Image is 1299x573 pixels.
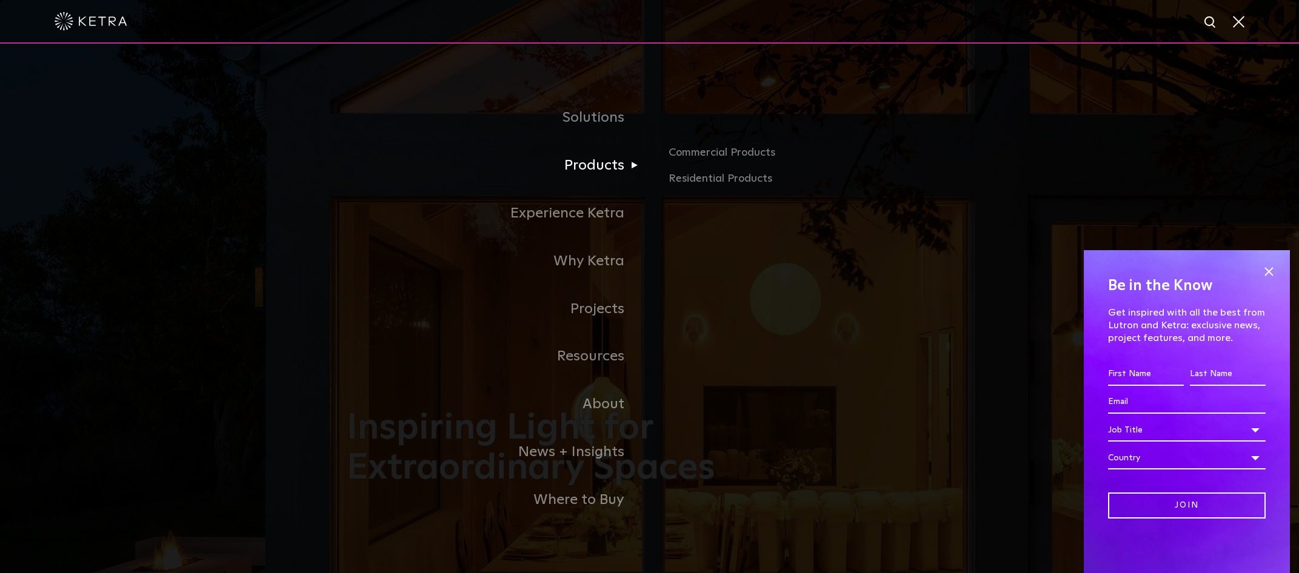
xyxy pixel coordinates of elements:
[347,333,650,380] a: Resources
[347,476,650,524] a: Where to Buy
[1108,419,1266,442] div: Job Title
[347,237,650,285] a: Why Ketra
[669,170,952,188] a: Residential Products
[347,428,650,476] a: News + Insights
[1108,306,1266,344] p: Get inspired with all the best from Lutron and Ketra: exclusive news, project features, and more.
[669,144,952,170] a: Commercial Products
[347,94,650,142] a: Solutions
[347,380,650,428] a: About
[55,12,127,30] img: ketra-logo-2019-white
[1203,15,1218,30] img: search icon
[347,94,953,523] div: Navigation Menu
[1108,492,1266,518] input: Join
[347,142,650,190] a: Products
[1108,363,1184,386] input: First Name
[347,285,650,333] a: Projects
[1108,274,1266,297] h4: Be in the Know
[1108,446,1266,469] div: Country
[1190,363,1266,386] input: Last Name
[347,190,650,237] a: Experience Ketra
[1108,391,1266,414] input: Email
